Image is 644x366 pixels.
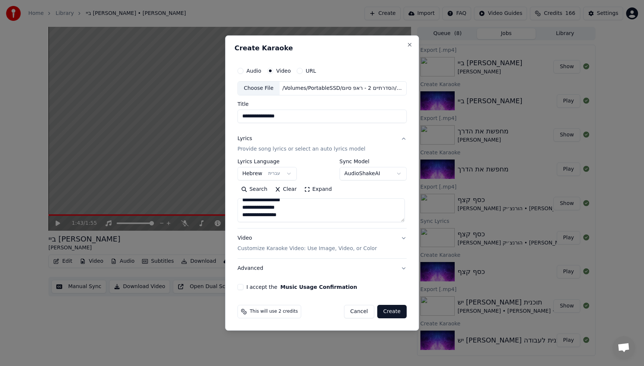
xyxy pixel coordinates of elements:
[276,68,291,73] label: Video
[246,284,357,290] label: I accept the
[306,68,316,73] label: URL
[344,305,374,318] button: Cancel
[234,45,410,51] h2: Create Karaoke
[250,309,298,315] span: This will use 2 credits
[237,101,407,107] label: Title
[238,82,280,95] div: Choose File
[271,183,300,195] button: Clear
[237,245,377,252] p: Customize Karaoke Video: Use Image, Video, or Color
[246,68,261,73] label: Audio
[237,159,297,164] label: Lyrics Language
[237,183,271,195] button: Search
[377,305,407,318] button: Create
[237,159,407,228] div: LyricsProvide song lyrics or select an auto lyrics model
[237,145,365,153] p: Provide song lyrics or select an auto lyrics model
[340,159,407,164] label: Sync Model
[237,234,377,252] div: Video
[237,135,252,142] div: Lyrics
[300,183,335,195] button: Expand
[237,259,407,278] button: Advanced
[280,284,357,290] button: I accept the
[237,129,407,159] button: LyricsProvide song lyrics or select an auto lyrics model
[237,228,407,258] button: VideoCustomize Karaoke Video: Use Image, Video, or Color
[280,85,406,92] div: /Volumes/PortableSSD/הסדרתיים 2 - ראפ סיום/[PERSON_NAME]/ילדה רעה בקטע טוב לעבודה.mp4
